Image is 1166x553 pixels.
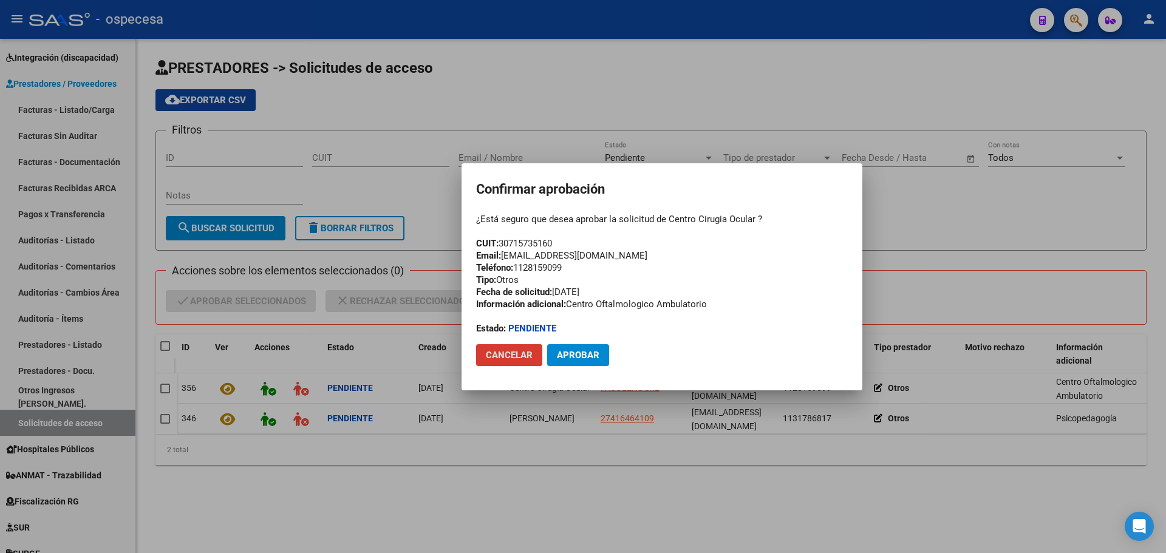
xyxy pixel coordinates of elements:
button: Aprobar [547,344,609,366]
div: ¿Está seguro que desea aprobar la solicitud de Centro Cirugia Ocular ? 30715735160 [EMAIL_ADDRESS... [476,213,848,334]
strong: Fecha de solicitud: [476,287,552,297]
strong: Pendiente [508,323,556,334]
strong: Teléfono: [476,262,513,273]
strong: Tipo: [476,274,496,285]
h2: Confirmar aprobación [476,178,848,201]
button: Cancelar [476,344,542,366]
span: Aprobar [557,350,599,361]
strong: Email: [476,250,501,261]
strong: CUIT: [476,238,499,249]
strong: Información adicional: [476,299,566,310]
strong: Estado: [476,323,506,334]
div: Open Intercom Messenger [1125,512,1154,541]
span: Cancelar [486,350,533,361]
